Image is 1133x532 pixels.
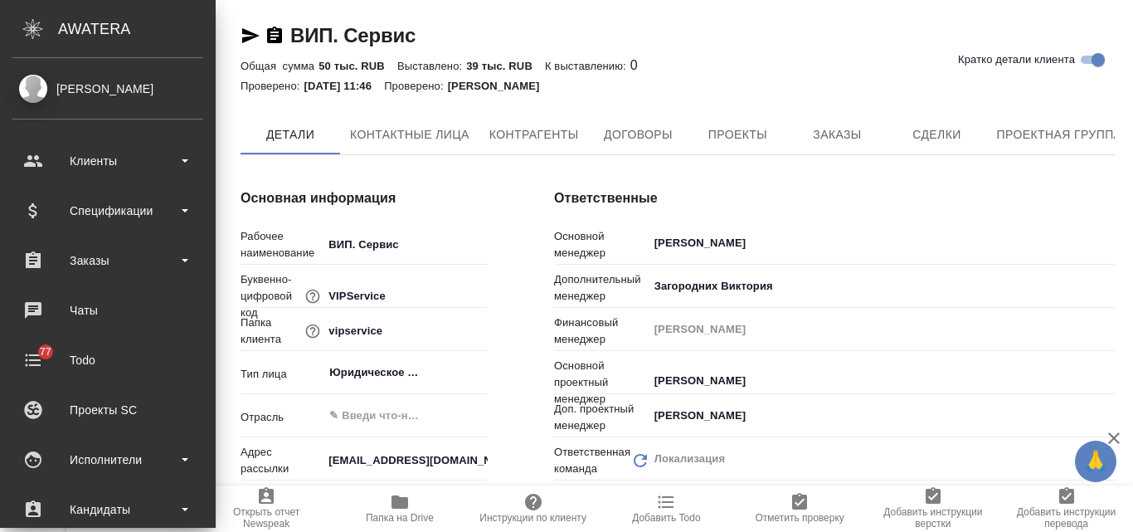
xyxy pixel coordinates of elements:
[4,290,212,331] a: Чаты
[200,486,333,532] button: Открыть отчет Newspeak
[366,512,434,524] span: Папка на Drive
[12,198,203,223] div: Спецификации
[1106,242,1109,245] button: Open
[466,60,545,72] p: 39 тыс. RUB
[554,271,648,305] p: Дополнительный менеджер
[1106,379,1109,383] button: Open
[1075,441,1116,482] button: 🙏
[554,358,648,408] p: Основной проектный менеджер
[554,444,630,477] p: Ответственная команда
[755,512,844,524] span: Отметить проверку
[302,320,323,342] button: Название для папки на drive. Если его не заполнить, мы не сможем создать папку для клиента
[12,80,203,98] div: [PERSON_NAME]
[304,80,385,92] p: [DATE] 11:46
[250,124,330,145] span: Детали
[479,371,482,374] button: Open
[1009,506,1123,530] span: Добавить инструкции перевода
[241,228,323,261] p: Рабочее наименование
[210,506,323,530] span: Открыть отчет Newspeak
[489,124,579,145] span: Контрагенты
[323,448,488,472] input: ✎ Введи что-нибудь
[554,188,1115,208] h4: Ответственные
[241,409,323,426] p: Отрасль
[632,512,700,524] span: Добавить Todo
[241,80,304,92] p: Проверено:
[554,401,648,434] p: Доп. проектный менеджер
[12,149,203,173] div: Клиенты
[241,315,302,348] p: Папка клиента
[479,414,482,417] button: Open
[600,486,733,532] button: Добавить Todo
[999,486,1133,532] button: Добавить инструкции перевода
[12,298,203,323] div: Чаты
[323,284,488,308] input: ✎ Введи что-нибудь
[867,486,1000,532] button: Добавить инструкции верстки
[265,26,284,46] button: Скопировать ссылку
[598,124,678,145] span: Договоры
[58,12,216,46] div: AWATERA
[323,319,488,343] input: ✎ Введи что-нибудь
[12,398,203,422] div: Проекты SC
[241,271,302,321] p: Буквенно-цифровой код
[1106,285,1109,288] button: Open
[554,228,648,261] p: Основной менеджер
[545,60,630,72] p: К выставлению:
[448,80,552,92] p: [PERSON_NAME]
[30,344,61,360] span: 77
[554,315,648,348] p: Финансовый менеджер
[397,60,466,72] p: Выставлено:
[4,339,212,381] a: 77Todo
[328,406,427,426] input: ✎ Введи что-нибудь
[333,486,467,532] button: Папка на Drive
[241,60,319,72] p: Общая сумма
[323,232,488,256] input: ✎ Введи что-нибудь
[302,286,323,307] button: Нужен для формирования номера заказа/сделки
[319,60,397,72] p: 50 тыс. RUB
[12,447,203,472] div: Исполнители
[1106,414,1109,417] button: Open
[241,366,323,383] p: Тип лица
[241,26,260,46] button: Скопировать ссылку для ЯМессенджера
[241,188,488,208] h4: Основная информация
[733,486,867,532] button: Отметить проверку
[350,124,469,145] span: Контактные лица
[290,24,416,46] a: ВИП. Сервис
[877,506,990,530] span: Добавить инструкции верстки
[12,248,203,273] div: Заказы
[384,80,448,92] p: Проверено:
[797,124,877,145] span: Заказы
[698,124,777,145] span: Проекты
[958,51,1075,68] span: Кратко детали клиента
[466,486,600,532] button: Инструкции по клиенту
[241,444,323,477] p: Адрес рассылки
[12,348,203,373] div: Todo
[897,124,976,145] span: Сделки
[12,497,203,522] div: Кандидаты
[479,512,586,524] span: Инструкции по клиенту
[996,124,1121,145] span: Проектная группа
[1082,444,1110,479] span: 🙏
[241,56,1115,76] div: 0
[4,389,212,431] a: Проекты SC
